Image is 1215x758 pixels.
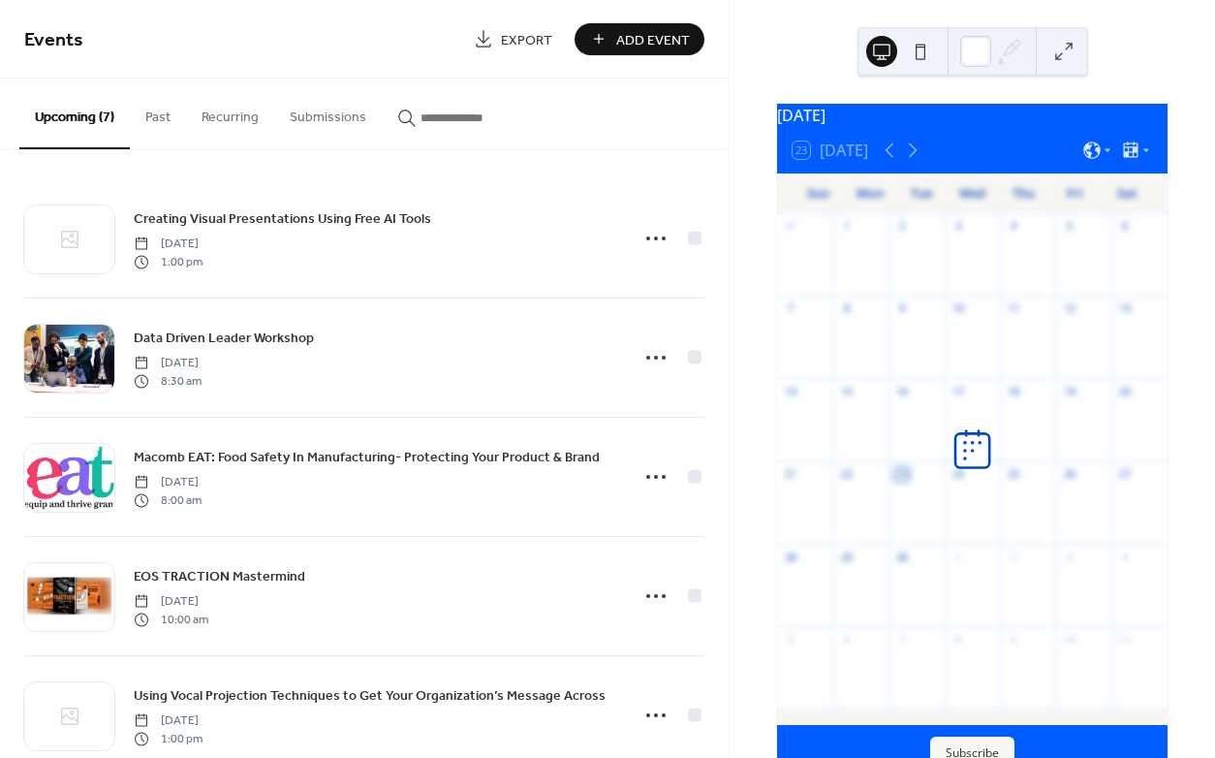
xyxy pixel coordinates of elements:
div: 28 [783,550,797,564]
div: 7 [894,632,909,647]
div: 3 [1062,550,1076,564]
a: Creating Visual Presentations Using Free AI Tools [134,207,431,230]
div: 10 [1062,632,1076,647]
div: 11 [1117,632,1132,647]
div: 30 [894,550,909,564]
div: 20 [1117,384,1132,398]
div: 16 [894,384,909,398]
div: Mon [844,174,895,213]
span: Creating Visual Presentations Using Free AI Tools [134,209,431,230]
span: [DATE] [134,236,202,253]
div: 5 [783,632,797,647]
div: Sun [793,174,844,213]
span: Add Event [616,30,690,50]
div: 3 [950,219,965,234]
div: 8 [839,301,854,316]
div: Sat [1101,174,1152,213]
a: EOS TRACTION Mastermind [134,565,305,587]
div: 23 [894,467,909,482]
div: 10 [950,301,965,316]
div: 11 [1006,301,1020,316]
span: 1:00 pm [134,253,202,270]
span: Using Vocal Projection Techniques to Get Your Organization’s Message Across [134,686,606,707]
div: 19 [1062,384,1076,398]
div: Wed [947,174,998,213]
div: 6 [1117,219,1132,234]
a: Macomb EAT: Food Safety In Manufacturing- Protecting Your Product & Brand [134,446,600,468]
div: 27 [1117,467,1132,482]
div: Fri [1049,174,1101,213]
div: 18 [1006,384,1020,398]
div: 4 [1006,219,1020,234]
div: 31 [783,219,797,234]
button: Submissions [274,79,382,147]
span: Macomb EAT: Food Safety In Manufacturing- Protecting Your Product & Brand [134,448,600,468]
button: Past [130,79,186,147]
div: [DATE] [777,104,1168,127]
div: 13 [1117,301,1132,316]
div: 15 [839,384,854,398]
div: 12 [1062,301,1076,316]
div: 25 [1006,467,1020,482]
div: 6 [839,632,854,647]
div: 2 [894,219,909,234]
a: Using Vocal Projection Techniques to Get Your Organization’s Message Across [134,684,606,707]
div: 9 [894,301,909,316]
span: EOS TRACTION Mastermind [134,567,305,587]
div: 1 [950,550,965,564]
div: Tue [895,174,947,213]
div: 9 [1006,632,1020,647]
div: Thu [998,174,1049,213]
span: 8:30 am [134,372,202,390]
span: 8:00 am [134,491,202,509]
span: [DATE] [134,593,208,611]
button: Add Event [575,23,704,55]
div: 1 [839,219,854,234]
div: 7 [783,301,797,316]
div: 17 [950,384,965,398]
div: 24 [950,467,965,482]
span: [DATE] [134,355,202,372]
span: Data Driven Leader Workshop [134,329,314,349]
span: [DATE] [134,474,202,491]
div: 29 [839,550,854,564]
button: Upcoming (7) [19,79,130,149]
div: 2 [1006,550,1020,564]
div: 14 [783,384,797,398]
div: 22 [839,467,854,482]
div: 26 [1062,467,1076,482]
a: Export [459,23,567,55]
a: Data Driven Leader Workshop [134,327,314,349]
div: 5 [1062,219,1076,234]
span: Export [501,30,552,50]
span: 10:00 am [134,611,208,628]
span: Events [24,21,83,59]
div: 8 [950,632,965,647]
span: 1:00 pm [134,730,202,747]
div: 4 [1117,550,1132,564]
div: 21 [783,467,797,482]
button: Recurring [186,79,274,147]
span: [DATE] [134,712,202,730]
